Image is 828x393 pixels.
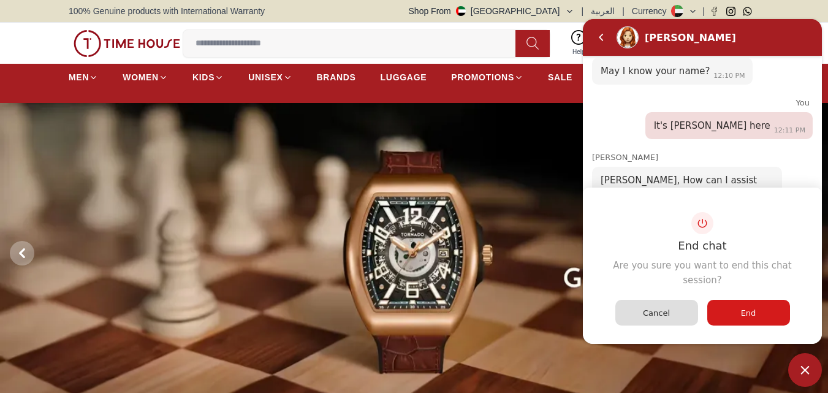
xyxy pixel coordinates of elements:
[568,47,590,56] span: Help
[456,6,466,16] img: United Arab Emirates
[123,66,168,88] a: WOMEN
[743,7,752,16] a: Whatsapp
[451,66,523,88] a: PROMOTIONS
[69,5,265,17] span: 100% Genuine products with International Warranty
[632,5,672,17] div: Currency
[548,66,572,88] a: SALE
[565,28,593,59] a: Help
[123,71,159,83] span: WOMEN
[192,71,215,83] span: KIDS
[74,30,180,57] img: ...
[192,66,224,88] a: KIDS
[726,7,735,16] a: Instagram
[710,7,719,16] a: Facebook
[381,71,427,83] span: LUGGAGE
[248,71,283,83] span: UNISEX
[580,16,825,347] iframe: To enrich screen reader interactions, please activate Accessibility in Grammarly extension settings
[381,66,427,88] a: LUGGAGE
[317,66,356,88] a: BRANDS
[591,5,615,17] button: العربية
[317,71,356,83] span: BRANDS
[248,66,292,88] a: UNISEX
[69,66,98,88] a: MEN
[622,5,625,17] span: |
[788,353,822,387] span: Minimize live chat window
[582,5,584,17] span: |
[548,71,572,83] span: SALE
[409,5,574,17] button: Shop From[GEOGRAPHIC_DATA]
[451,71,514,83] span: PROMOTIONS
[702,5,705,17] span: |
[788,353,822,387] div: Chat Widget
[69,71,89,83] span: MEN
